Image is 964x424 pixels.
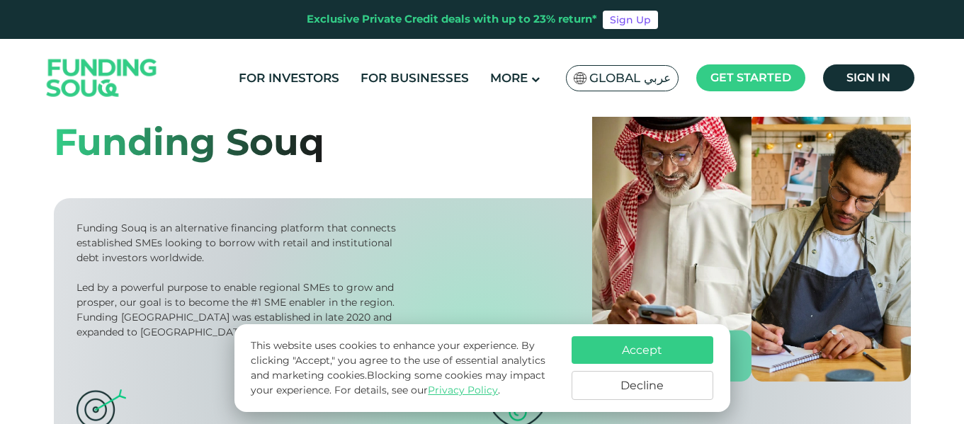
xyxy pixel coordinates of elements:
[334,384,500,396] span: For details, see our .
[76,280,401,340] div: Led by a powerful purpose to enable regional SMEs to grow and prosper, our goal is to become the ...
[710,71,791,84] span: Get started
[251,369,545,396] span: Blocking some cookies may impact your experience.
[357,67,472,90] a: For Businesses
[846,71,890,84] span: Sign in
[251,338,557,398] p: This website uses cookies to enhance your experience. By clicking "Accept," you agree to the use ...
[428,384,498,396] a: Privacy Policy
[76,221,401,265] div: Funding Souq is an alternative financing platform that connects established SMEs looking to borro...
[823,64,914,91] a: Sign in
[307,11,597,28] div: Exclusive Private Credit deals with up to 23% return*
[33,42,171,114] img: Logo
[589,70,671,86] span: Global عربي
[54,115,324,170] div: Funding Souq
[592,59,911,382] img: about-us-banner
[574,72,586,84] img: SA Flag
[235,67,343,90] a: For Investors
[572,336,713,364] button: Accept
[572,371,713,400] button: Decline
[490,71,528,85] span: More
[603,11,658,29] a: Sign Up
